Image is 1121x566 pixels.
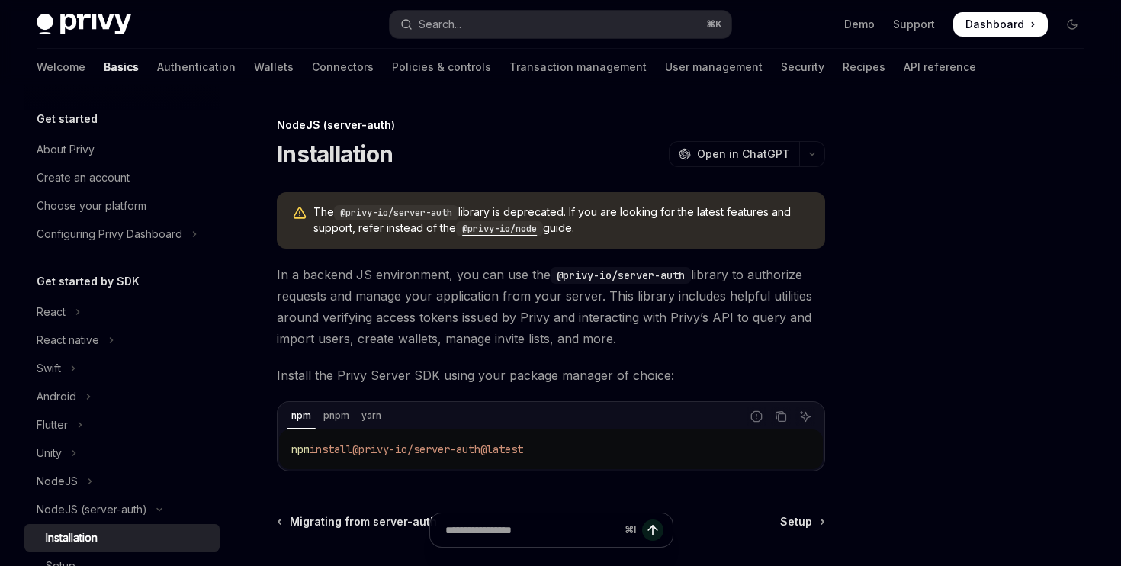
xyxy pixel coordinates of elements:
[24,355,220,382] button: Toggle Swift section
[277,140,393,168] h1: Installation
[37,197,146,215] div: Choose your platform
[392,49,491,85] a: Policies & controls
[277,117,825,133] div: NodeJS (server-auth)
[697,146,790,162] span: Open in ChatGPT
[456,221,543,234] a: @privy-io/node
[357,407,386,425] div: yarn
[277,264,825,349] span: In a backend JS environment, you can use the library to authorize requests and manage your applic...
[509,49,647,85] a: Transaction management
[965,17,1024,32] span: Dashboard
[37,388,76,406] div: Android
[390,11,731,38] button: Open search
[24,411,220,439] button: Toggle Flutter section
[313,204,810,236] span: The library is deprecated. If you are looking for the latest features and support, refer instead ...
[24,496,220,523] button: Toggle NodeJS (server-auth) section
[1060,12,1084,37] button: Toggle dark mode
[352,442,523,456] span: @privy-io/server-auth@latest
[893,17,935,32] a: Support
[24,136,220,163] a: About Privy
[771,407,791,426] button: Copy the contents from the code block
[24,524,220,552] a: Installation
[669,141,799,167] button: Open in ChatGPT
[37,331,99,349] div: React native
[551,267,691,284] code: @privy-io/server-auth
[310,442,352,456] span: install
[37,49,85,85] a: Welcome
[37,14,131,35] img: dark logo
[157,49,236,85] a: Authentication
[456,221,543,236] code: @privy-io/node
[37,444,62,462] div: Unity
[665,49,763,85] a: User management
[642,519,663,541] button: Send message
[37,472,78,490] div: NodeJS
[37,225,182,243] div: Configuring Privy Dashboard
[24,326,220,354] button: Toggle React native section
[334,205,458,220] code: @privy-io/server-auth
[904,49,976,85] a: API reference
[24,164,220,191] a: Create an account
[287,407,316,425] div: npm
[24,298,220,326] button: Toggle React section
[781,49,824,85] a: Security
[24,220,220,248] button: Toggle Configuring Privy Dashboard section
[37,110,98,128] h5: Get started
[37,169,130,187] div: Create an account
[747,407,766,426] button: Report incorrect code
[24,383,220,410] button: Toggle Android section
[291,442,310,456] span: npm
[843,49,885,85] a: Recipes
[419,15,461,34] div: Search...
[445,513,618,547] input: Ask a question...
[37,500,147,519] div: NodeJS (server-auth)
[319,407,354,425] div: pnpm
[37,272,140,291] h5: Get started by SDK
[24,439,220,467] button: Toggle Unity section
[292,206,307,221] svg: Warning
[37,140,95,159] div: About Privy
[46,529,98,547] div: Installation
[953,12,1048,37] a: Dashboard
[37,416,68,434] div: Flutter
[844,17,875,32] a: Demo
[277,365,825,386] span: Install the Privy Server SDK using your package manager of choice:
[37,359,61,378] div: Swift
[24,192,220,220] a: Choose your platform
[24,468,220,495] button: Toggle NodeJS section
[254,49,294,85] a: Wallets
[312,49,374,85] a: Connectors
[104,49,139,85] a: Basics
[706,18,722,31] span: ⌘ K
[795,407,815,426] button: Ask AI
[37,303,66,321] div: React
